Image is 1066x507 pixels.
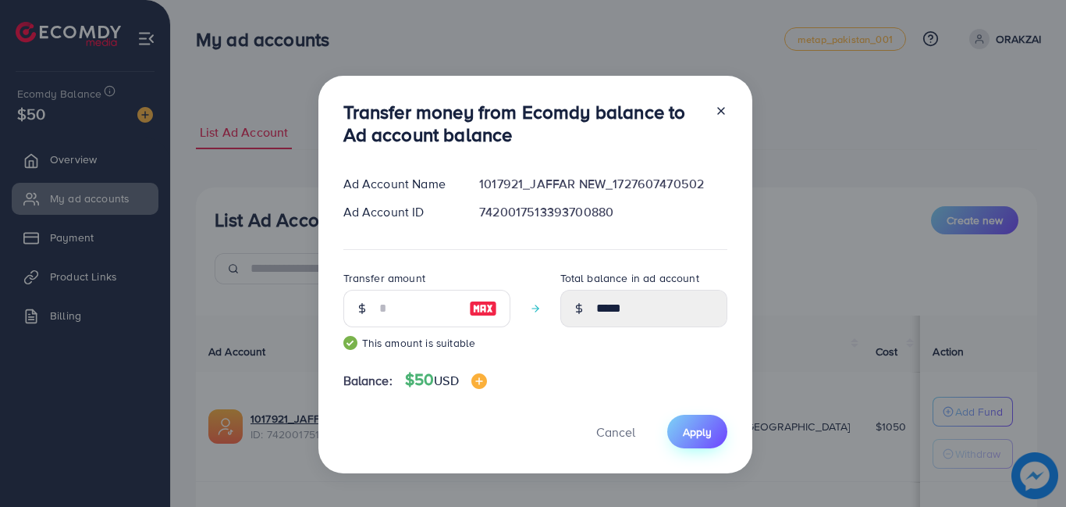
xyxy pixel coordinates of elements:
button: Cancel [577,415,655,448]
div: Ad Account ID [331,203,467,221]
label: Total balance in ad account [560,270,699,286]
img: image [469,299,497,318]
div: Ad Account Name [331,175,467,193]
span: Balance: [343,372,393,390]
small: This amount is suitable [343,335,510,351]
label: Transfer amount [343,270,425,286]
button: Apply [667,415,727,448]
img: guide [343,336,357,350]
h3: Transfer money from Ecomdy balance to Ad account balance [343,101,702,146]
span: USD [434,372,458,389]
div: 1017921_JAFFAR NEW_1727607470502 [467,175,739,193]
h4: $50 [405,370,487,390]
img: image [471,373,487,389]
div: 7420017513393700880 [467,203,739,221]
span: Apply [683,424,712,440]
span: Cancel [596,423,635,441]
